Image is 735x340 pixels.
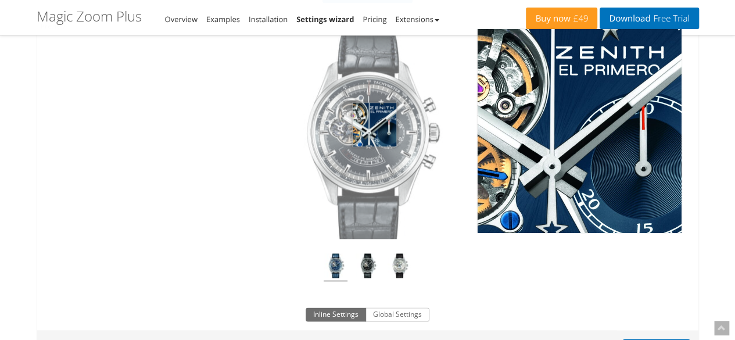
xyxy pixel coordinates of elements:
button: Global Settings [365,307,429,321]
a: Overview [165,14,198,24]
a: Buy now£49 [526,8,597,29]
a: Silver El Primero [388,253,411,281]
span: £49 [571,14,589,23]
a: Black El Primero [356,253,379,281]
a: Extensions [395,14,439,24]
span: Free Trial [650,14,689,23]
a: DownloadFree Trial [600,8,698,29]
a: Examples [206,14,240,24]
a: Pricing [363,14,386,24]
button: Inline Settings [306,307,366,321]
a: Blue El Primero [324,253,347,281]
a: Settings wizard [296,14,354,24]
h1: Magic Zoom Plus [37,9,142,24]
a: Installation [249,14,288,24]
